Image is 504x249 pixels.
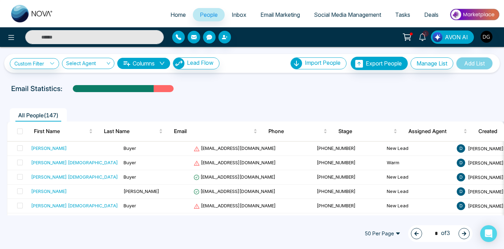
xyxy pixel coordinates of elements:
button: Export People [351,57,408,70]
span: [PERSON_NAME] [124,188,159,194]
td: New Lead [384,141,454,156]
td: Warm [384,156,454,170]
button: Columnsdown [117,58,170,69]
span: D [457,187,465,196]
td: New Lead [384,170,454,185]
a: Custom Filter [10,58,59,69]
span: Last Name [104,127,157,136]
span: Email Marketing [260,11,300,18]
span: Buyer [124,160,136,165]
span: D [457,159,465,167]
td: New Lead [384,185,454,199]
span: [PERSON_NAME] [468,174,504,180]
span: Export People [366,60,402,67]
span: [PHONE_NUMBER] [317,145,356,151]
span: Assigned Agent [408,127,462,136]
a: Tasks [388,8,417,21]
th: Assigned Agent [403,122,473,141]
th: Stage [333,122,403,141]
div: Open Intercom Messenger [480,225,497,242]
a: People [193,8,225,21]
span: 1 [422,30,429,37]
th: Phone [263,122,333,141]
span: [PHONE_NUMBER] [317,188,356,194]
span: 50 Per Page [360,228,405,239]
a: Inbox [225,8,253,21]
span: First Name [34,127,87,136]
img: Nova CRM Logo [11,5,53,22]
span: Buyer [124,174,136,180]
img: Market-place.gif [449,7,500,22]
span: Buyer [124,203,136,208]
div: [PERSON_NAME] [DEMOGRAPHIC_DATA] [31,202,118,209]
div: [PERSON_NAME] [DEMOGRAPHIC_DATA] [31,159,118,166]
span: All People ( 147 ) [15,112,61,119]
a: Lead FlowLead Flow [170,57,219,69]
button: Manage List [411,57,453,69]
span: Phone [268,127,322,136]
img: Lead Flow [173,58,184,69]
a: Social Media Management [307,8,388,21]
span: D [457,144,465,153]
img: User Avatar [481,31,492,43]
span: [PHONE_NUMBER] [317,174,356,180]
span: D [457,173,465,181]
span: Deals [424,11,439,18]
span: [EMAIL_ADDRESS][DOMAIN_NAME] [194,160,276,165]
span: [PERSON_NAME] [468,203,504,208]
span: Home [170,11,186,18]
th: Email [168,122,263,141]
a: 1 [414,30,431,43]
img: Lead Flow [433,32,442,42]
a: Email Marketing [253,8,307,21]
span: [PERSON_NAME] [468,160,504,165]
span: down [159,61,165,66]
span: Tasks [395,11,410,18]
button: AVON AI [431,30,474,44]
td: New Lead [384,199,454,213]
span: of 3 [430,229,450,238]
a: Deals [417,8,446,21]
span: Stage [338,127,392,136]
th: Last Name [98,122,168,141]
span: [PERSON_NAME] [468,145,504,151]
span: Lead Flow [187,59,213,66]
span: Email [174,127,252,136]
span: Import People [305,59,341,66]
a: Home [163,8,193,21]
span: People [200,11,218,18]
span: Inbox [232,11,246,18]
span: [EMAIL_ADDRESS][DOMAIN_NAME] [194,174,275,180]
span: Social Media Management [314,11,381,18]
td: Warm [384,213,454,228]
span: [PHONE_NUMBER] [317,160,356,165]
button: Lead Flow [173,57,219,69]
th: First Name [28,122,98,141]
span: D [457,202,465,210]
div: [PERSON_NAME] [31,145,67,152]
span: [PHONE_NUMBER] [317,203,356,208]
div: [PERSON_NAME] [31,188,67,195]
p: Email Statistics: [11,83,62,94]
span: [EMAIL_ADDRESS][DOMAIN_NAME] [194,145,276,151]
span: AVON AI [445,33,468,41]
span: Buyer [124,145,136,151]
span: [PERSON_NAME] [468,188,504,194]
span: [EMAIL_ADDRESS][DOMAIN_NAME] [194,188,275,194]
div: [PERSON_NAME] [DEMOGRAPHIC_DATA] [31,173,118,180]
span: [EMAIL_ADDRESS][DOMAIN_NAME] [194,203,276,208]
